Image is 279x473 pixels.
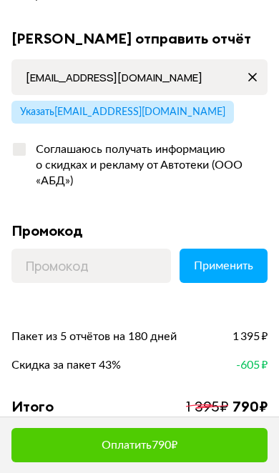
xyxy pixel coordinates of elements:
[11,329,177,344] span: Пакет из 5 отчётов на 180 дней
[180,249,268,283] button: Применить
[194,260,253,272] span: Применить
[11,221,268,240] div: Промокод
[27,141,268,189] div: Соглашаюсь получать информацию о скидках и рекламу от Автотеки (ООО «АБД»)
[11,101,234,124] button: Указать[EMAIL_ADDRESS][DOMAIN_NAME]
[11,59,268,95] input: Адрес почты
[232,397,268,416] div: 790 ₽
[11,428,268,462] button: Оплатить790₽
[11,249,171,283] input: Промокод
[232,329,268,344] span: 1 395 ₽
[20,107,225,117] span: Указать [EMAIL_ADDRESS][DOMAIN_NAME]
[11,357,121,373] span: Скидка за пакет 43%
[102,439,177,451] span: Оплатить 790 ₽
[11,29,268,48] div: [PERSON_NAME] отправить отчёт
[186,397,228,415] span: 1 395 ₽
[236,357,268,373] span: -605 ₽
[11,397,54,416] div: Итого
